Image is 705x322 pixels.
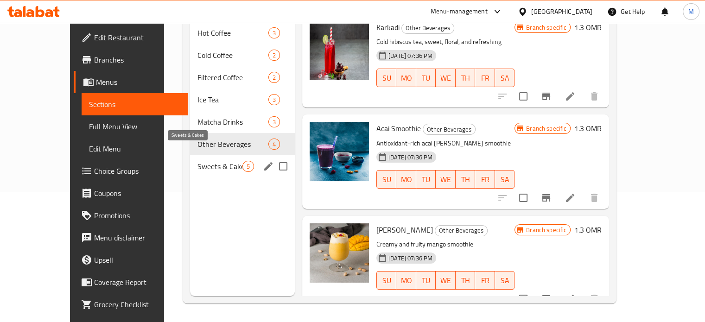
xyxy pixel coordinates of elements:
[459,173,471,186] span: TH
[94,54,180,65] span: Branches
[310,21,369,80] img: Karkadi
[381,274,393,287] span: SU
[522,226,570,234] span: Branch specific
[94,232,180,243] span: Menu disclaimer
[197,27,268,38] div: Hot Coffee
[74,204,188,227] a: Promotions
[197,72,268,83] span: Filtered Coffee
[74,293,188,316] a: Grocery Checklist
[261,159,275,173] button: edit
[565,192,576,203] a: Edit menu item
[439,71,451,85] span: WE
[94,299,180,310] span: Grocery Checklist
[522,23,570,32] span: Branch specific
[190,111,295,133] div: Matcha Drinks3
[495,271,514,290] button: SA
[495,69,514,87] button: SA
[535,85,557,107] button: Branch-specific-item
[416,271,436,290] button: TU
[376,223,433,237] span: [PERSON_NAME]
[385,51,436,60] span: [DATE] 07:36 PM
[268,27,280,38] div: items
[565,91,576,102] a: Edit menu item
[436,271,455,290] button: WE
[475,271,495,290] button: FR
[514,87,533,106] span: Select to update
[436,69,455,87] button: WE
[310,122,369,181] img: Acai Smoothie
[420,71,432,85] span: TU
[420,274,432,287] span: TU
[74,271,188,293] a: Coverage Report
[431,6,488,17] div: Menu-management
[574,223,602,236] h6: 1.3 OMR
[74,160,188,182] a: Choice Groups
[190,44,295,66] div: Cold Coffee2
[197,116,268,127] div: Matcha Drinks
[475,69,495,87] button: FR
[475,170,495,189] button: FR
[499,274,511,287] span: SA
[74,182,188,204] a: Coupons
[514,289,533,309] span: Select to update
[268,94,280,105] div: items
[514,188,533,208] span: Select to update
[522,124,570,133] span: Branch specific
[82,115,188,138] a: Full Menu View
[268,50,280,61] div: items
[583,187,605,209] button: delete
[74,71,188,93] a: Menus
[197,139,268,150] span: Other Beverages
[396,271,416,290] button: MO
[385,254,436,263] span: [DATE] 07:36 PM
[94,188,180,199] span: Coupons
[535,288,557,310] button: Branch-specific-item
[376,138,514,149] p: Antioxidant-rich acai [PERSON_NAME] smoothie
[535,187,557,209] button: Branch-specific-item
[190,22,295,44] div: Hot Coffee3
[74,249,188,271] a: Upsell
[456,170,475,189] button: TH
[96,76,180,88] span: Menus
[89,99,180,110] span: Sections
[268,139,280,150] div: items
[416,69,436,87] button: TU
[376,36,514,48] p: Cold hibiscus tea, sweet, floral, and refreshing
[381,173,393,186] span: SU
[479,274,491,287] span: FR
[376,239,514,250] p: Creamy and fruity mango smoothie
[439,274,451,287] span: WE
[310,223,369,283] img: Mango Smoothie
[400,274,412,287] span: MO
[197,94,268,105] span: Ice Tea
[495,170,514,189] button: SA
[435,225,487,236] span: Other Beverages
[197,161,242,172] span: Sweets & Cakes
[456,69,475,87] button: TH
[376,20,400,34] span: Karkadi
[190,66,295,88] div: Filtered Coffee2
[82,138,188,160] a: Edit Menu
[74,49,188,71] a: Branches
[190,155,295,177] div: Sweets & Cakes5edit
[456,271,475,290] button: TH
[583,288,605,310] button: delete
[94,32,180,43] span: Edit Restaurant
[197,50,268,61] span: Cold Coffee
[436,170,455,189] button: WE
[402,23,454,33] span: Other Beverages
[268,72,280,83] div: items
[574,21,602,34] h6: 1.3 OMR
[574,122,602,135] h6: 1.3 OMR
[420,173,432,186] span: TU
[423,124,475,135] span: Other Beverages
[416,170,436,189] button: TU
[459,71,471,85] span: TH
[269,95,279,104] span: 3
[376,69,396,87] button: SU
